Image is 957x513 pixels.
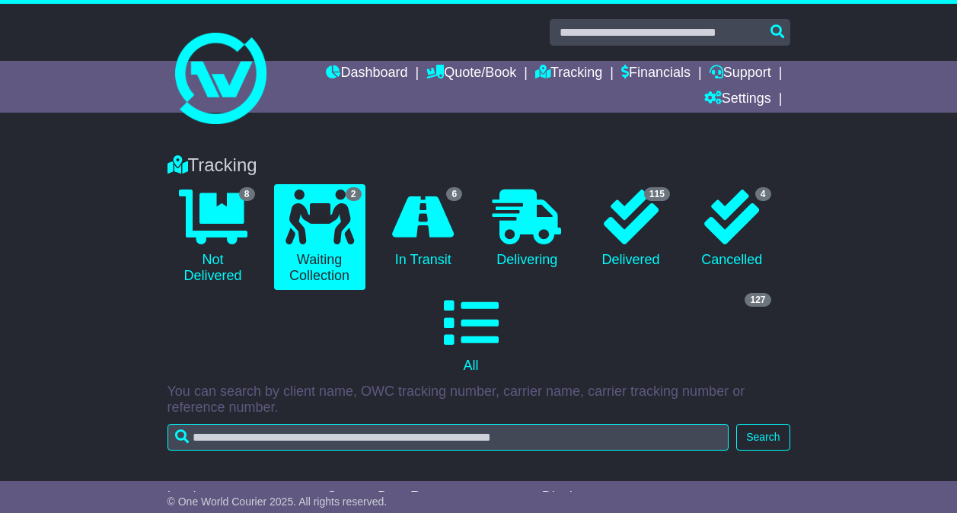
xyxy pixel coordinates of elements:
a: 115 Delivered [588,184,674,274]
a: Tracking [535,61,602,87]
span: 6 [446,187,462,201]
a: 4 Cancelled [689,184,775,274]
div: Tracking [160,155,798,177]
a: 6 In Transit [381,184,467,274]
p: You can search by client name, OWC tracking number, carrier name, carrier tracking number or refe... [167,384,790,416]
a: Delivering [481,184,573,274]
span: 127 [745,293,770,307]
a: Support [710,61,771,87]
span: 2 [346,187,362,201]
a: Financials [621,61,691,87]
button: Search [736,424,790,451]
a: Quote/Book [426,61,516,87]
a: Settings [704,87,771,113]
span: © One World Courier 2025. All rights reserved. [167,495,388,508]
div: Invoice [167,489,312,505]
div: Custom Date Range [327,489,524,505]
a: Dashboard [326,61,407,87]
a: 8 Not Delivered [167,184,259,290]
a: 2 Waiting Collection [274,184,365,290]
span: 115 [644,187,670,201]
span: 4 [755,187,771,201]
div: Display [542,489,624,505]
a: 127 All [167,290,775,380]
span: 8 [239,187,255,201]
